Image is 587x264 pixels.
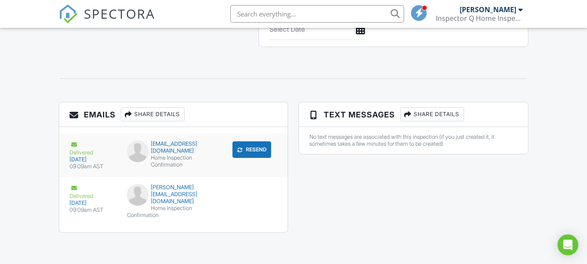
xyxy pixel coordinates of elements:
[121,107,185,121] div: Share Details
[400,107,464,121] div: Share Details
[70,200,116,207] div: [DATE]
[127,205,220,219] div: Home Inspection Confirmation
[127,140,149,162] img: default-user-f0147aede5fd5fa78ca7ade42f37bd4542148d508eef1c3d3ea960f66861d68b.jpg
[269,19,367,40] input: Select Date
[127,184,149,206] img: default-user-f0147aede5fd5fa78ca7ade42f37bd4542148d508eef1c3d3ea960f66861d68b.jpg
[59,177,288,226] a: Delivered [DATE] 09:09am AST [PERSON_NAME][EMAIL_ADDRESS][DOMAIN_NAME] Home Inspection Confirmation
[299,102,527,127] h3: Text Messages
[557,234,578,255] div: Open Intercom Messenger
[436,14,523,23] div: Inspector Q Home Inspections
[59,4,78,23] img: The Best Home Inspection Software - Spectora
[309,134,517,147] div: No text messages are associated with this inspection (if you just created it, it sometimes takes ...
[70,184,116,200] div: Delivered
[70,156,116,163] div: [DATE]
[230,5,404,23] input: Search everything...
[127,184,220,205] div: [PERSON_NAME][EMAIL_ADDRESS][DOMAIN_NAME]
[84,4,155,23] span: SPECTORA
[127,140,220,154] div: [EMAIL_ADDRESS][DOMAIN_NAME]
[70,163,116,170] div: 09:09am AST
[70,140,116,156] div: Delivered
[460,5,516,14] div: [PERSON_NAME]
[232,141,271,158] button: Resend
[59,102,288,127] h3: Emails
[70,207,116,214] div: 09:09am AST
[127,154,220,168] div: Home Inspection Confirmation
[59,134,288,177] a: Delivered [DATE] 09:09am AST [EMAIL_ADDRESS][DOMAIN_NAME] Home Inspection Confirmation Resend
[59,12,155,30] a: SPECTORA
